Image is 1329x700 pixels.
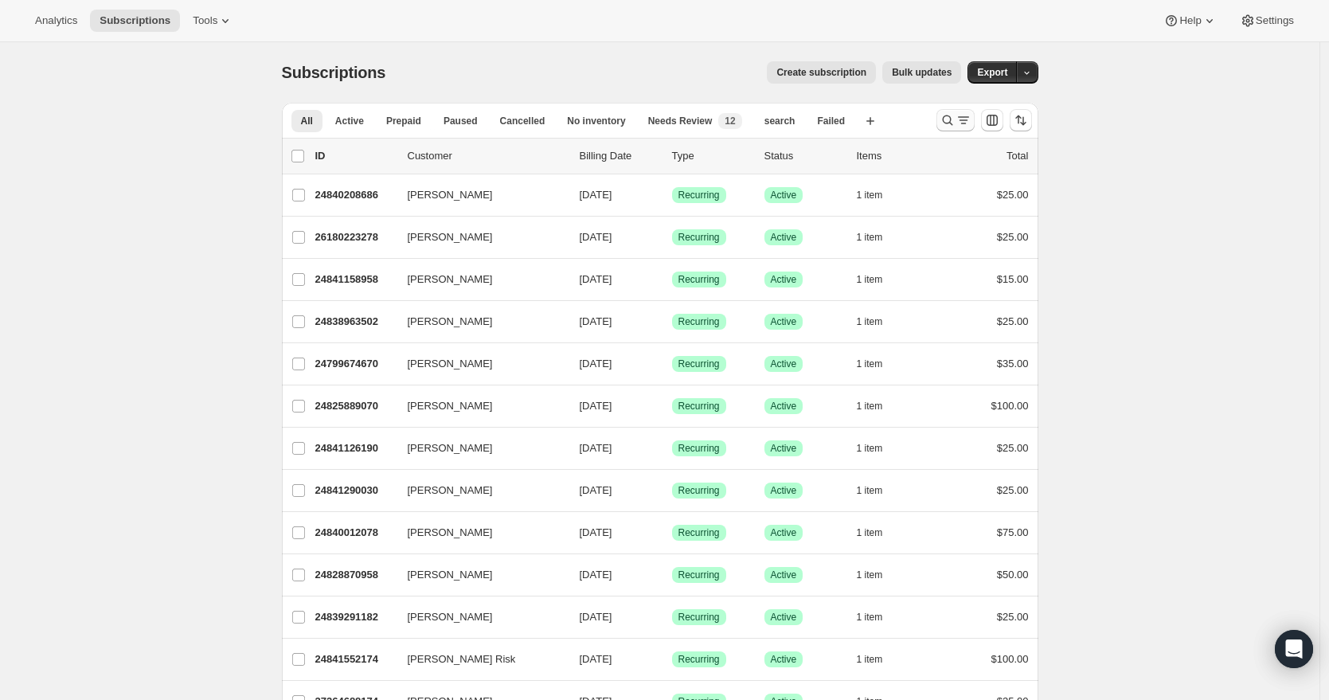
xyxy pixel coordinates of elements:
span: Active [771,442,797,455]
span: Active [771,273,797,286]
span: $35.00 [997,358,1029,370]
span: Paused [444,115,478,127]
button: Tools [183,10,243,32]
span: Tools [193,14,217,27]
span: Active [335,115,364,127]
span: Recurring [678,400,720,413]
span: [DATE] [580,231,612,243]
span: Prepaid [386,115,421,127]
span: Recurring [678,611,720,624]
div: IDCustomerBilling DateTypeStatusItemsTotal [315,148,1029,164]
button: Help [1154,10,1226,32]
button: [PERSON_NAME] [398,436,557,461]
span: [PERSON_NAME] [408,356,493,372]
span: 1 item [857,400,883,413]
button: Export [967,61,1017,84]
div: 24838963502[PERSON_NAME][DATE]SuccessRecurringSuccessActive1 item$25.00 [315,311,1029,333]
div: Items [857,148,936,164]
p: 24825889070 [315,398,395,414]
span: Active [771,526,797,539]
p: Billing Date [580,148,659,164]
span: Subscriptions [282,64,386,81]
span: 1 item [857,569,883,581]
span: $100.00 [991,653,1029,665]
p: ID [315,148,395,164]
button: 1 item [857,648,901,671]
span: Recurring [678,653,720,666]
button: 1 item [857,353,901,375]
span: [PERSON_NAME] [408,187,493,203]
div: 24840012078[PERSON_NAME][DATE]SuccessRecurringSuccessActive1 item$75.00 [315,522,1029,544]
span: [PERSON_NAME] [408,525,493,541]
span: Active [771,569,797,581]
span: Recurring [678,442,720,455]
span: 1 item [857,526,883,539]
span: Export [977,66,1007,79]
span: Recurring [678,231,720,244]
span: 1 item [857,273,883,286]
span: Recurring [678,315,720,328]
button: 1 item [857,606,901,628]
span: Create subscription [776,66,866,79]
span: [PERSON_NAME] [408,229,493,245]
button: [PERSON_NAME] Risk [398,647,557,672]
span: Active [771,611,797,624]
span: [DATE] [580,273,612,285]
span: Help [1179,14,1201,27]
button: Settings [1230,10,1304,32]
button: 1 item [857,226,901,248]
button: 1 item [857,184,901,206]
div: 24841126190[PERSON_NAME][DATE]SuccessRecurringSuccessActive1 item$25.00 [315,437,1029,459]
span: search [764,115,795,127]
span: 1 item [857,231,883,244]
button: 1 item [857,395,901,417]
span: Active [771,400,797,413]
span: [PERSON_NAME] Risk [408,651,516,667]
button: 1 item [857,564,901,586]
span: [DATE] [580,611,612,623]
button: [PERSON_NAME] [398,393,557,419]
span: 1 item [857,442,883,455]
span: Subscriptions [100,14,170,27]
span: Active [771,315,797,328]
button: [PERSON_NAME] [398,351,557,377]
span: All [301,115,313,127]
button: [PERSON_NAME] [398,478,557,503]
span: Needs Review [648,115,713,127]
p: 26180223278 [315,229,395,245]
button: [PERSON_NAME] [398,604,557,630]
span: $100.00 [991,400,1029,412]
div: Type [672,148,752,164]
p: 24841290030 [315,483,395,499]
span: [DATE] [580,484,612,496]
span: Recurring [678,569,720,581]
span: Recurring [678,484,720,497]
span: Active [771,189,797,201]
button: 1 item [857,311,901,333]
span: [DATE] [580,526,612,538]
p: Status [764,148,844,164]
button: [PERSON_NAME] [398,562,557,588]
button: Customize table column order and visibility [981,109,1003,131]
span: [DATE] [580,315,612,327]
span: [PERSON_NAME] [408,440,493,456]
span: Settings [1256,14,1294,27]
div: 24839291182[PERSON_NAME][DATE]SuccessRecurringSuccessActive1 item$25.00 [315,606,1029,628]
span: $25.00 [997,484,1029,496]
span: $25.00 [997,611,1029,623]
button: [PERSON_NAME] [398,267,557,292]
span: Recurring [678,273,720,286]
span: [PERSON_NAME] [408,609,493,625]
button: 1 item [857,522,901,544]
span: Recurring [678,358,720,370]
div: 24828870958[PERSON_NAME][DATE]SuccessRecurringSuccessActive1 item$50.00 [315,564,1029,586]
span: [DATE] [580,442,612,454]
span: Recurring [678,526,720,539]
p: Total [1007,148,1028,164]
div: 24841290030[PERSON_NAME][DATE]SuccessRecurringSuccessActive1 item$25.00 [315,479,1029,502]
div: Open Intercom Messenger [1275,630,1313,668]
p: 24841158958 [315,272,395,287]
p: 24840012078 [315,525,395,541]
span: [DATE] [580,189,612,201]
p: 24841126190 [315,440,395,456]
